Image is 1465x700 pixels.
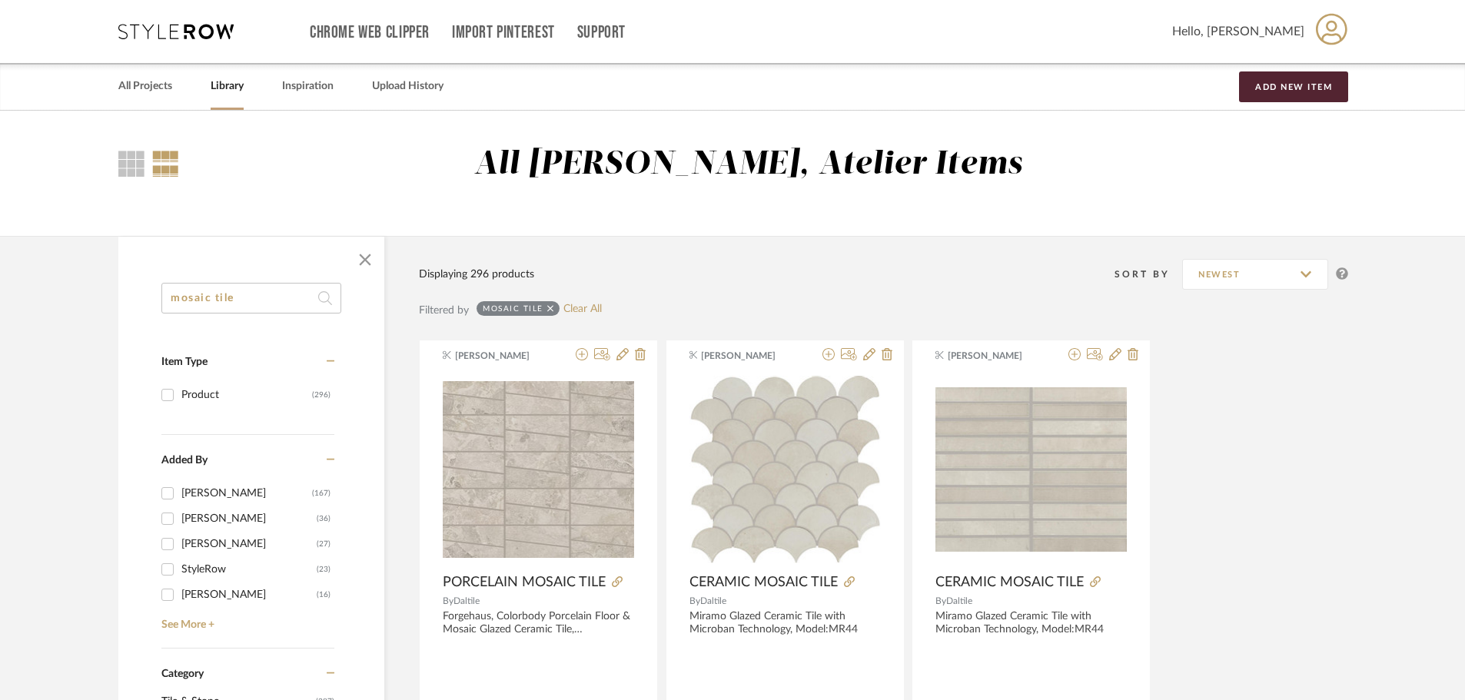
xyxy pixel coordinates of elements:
div: (167) [312,481,331,506]
a: Import Pinterest [452,26,555,39]
span: [PERSON_NAME] [701,349,798,363]
div: [PERSON_NAME] [181,582,317,607]
a: Inspiration [282,76,334,97]
div: Filtered by [419,302,469,319]
div: Miramo Glazed Ceramic Tile with Microban Technology, Model:MR44 [689,610,881,636]
a: Library [211,76,244,97]
a: See More + [158,607,334,632]
div: Product [181,383,312,407]
div: (23) [317,557,331,582]
div: (16) [317,582,331,607]
img: CERAMIC MOSAIC TILE [935,387,1127,551]
img: PORCELAIN MOSAIC TILE [443,381,634,557]
a: Upload History [372,76,443,97]
div: All [PERSON_NAME], Atelier Items [474,145,1022,184]
span: PORCELAIN MOSAIC TILE [443,574,606,591]
div: StyleRow [181,557,317,582]
a: All Projects [118,76,172,97]
span: [PERSON_NAME] [455,349,552,363]
div: Miramo Glazed Ceramic Tile with Microban Technology, Model:MR44 [935,610,1127,636]
span: Item Type [161,357,208,367]
div: Forgehaus, Colorbody Porcelain Floor & Mosaic Glazed Ceramic Tile, Model:FH11 [443,610,634,636]
span: Added By [161,455,208,466]
span: Category [161,668,204,681]
div: Sort By [1115,267,1182,282]
span: By [443,596,453,605]
div: 0 [443,373,634,566]
span: Daltile [453,596,480,605]
span: Hello, [PERSON_NAME] [1172,22,1304,41]
div: Displaying 296 products [419,266,534,283]
button: Add New Item [1239,71,1348,102]
span: Daltile [700,596,726,605]
span: [PERSON_NAME] [948,349,1045,363]
span: By [689,596,700,605]
div: [PERSON_NAME] [181,532,317,556]
div: (27) [317,532,331,556]
a: Chrome Web Clipper [310,26,430,39]
span: CERAMIC MOSAIC TILE [935,574,1084,591]
span: By [935,596,946,605]
div: mosaic tile [483,304,543,314]
div: (36) [317,506,331,531]
span: CERAMIC MOSAIC TILE [689,574,838,591]
a: Clear All [563,303,602,316]
button: Close [350,244,380,275]
div: 0 [689,373,881,566]
span: Daltile [946,596,972,605]
div: [PERSON_NAME] [181,506,317,531]
a: Support [577,26,626,39]
div: (296) [312,383,331,407]
img: CERAMIC MOSAIC TILE [689,376,881,563]
input: Search within 296 results [161,283,341,314]
div: [PERSON_NAME] [181,481,312,506]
